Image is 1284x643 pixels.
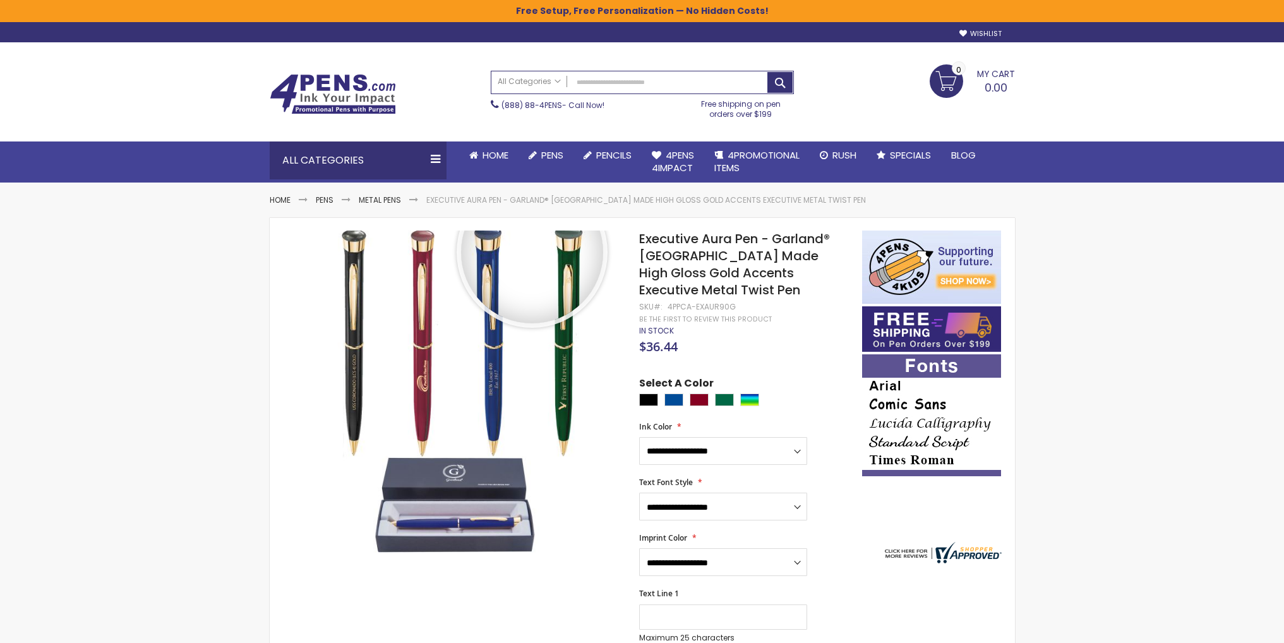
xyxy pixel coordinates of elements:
[639,588,679,599] span: Text Line 1
[491,71,567,92] a: All Categories
[714,148,800,174] span: 4PROMOTIONAL ITEMS
[951,148,976,162] span: Blog
[639,477,693,488] span: Text Font Style
[573,141,642,169] a: Pencils
[639,301,663,312] strong: SKU
[688,94,794,119] div: Free shipping on pen orders over $199
[810,141,867,169] a: Rush
[501,100,604,111] span: - Call Now!
[930,64,1015,96] a: 0.00 0
[882,555,1002,566] a: 4pens.com certificate URL
[642,141,704,183] a: 4Pens4impact
[498,76,561,87] span: All Categories
[639,230,830,299] span: Executive Aura Pen - Garland® [GEOGRAPHIC_DATA] Made High Gloss Gold Accents Executive Metal Twis...
[959,29,1002,39] a: Wishlist
[867,141,941,169] a: Specials
[270,141,447,179] div: All Categories
[639,394,658,406] div: Black
[832,148,856,162] span: Rush
[316,195,333,205] a: Pens
[270,74,396,114] img: 4Pens Custom Pens and Promotional Products
[519,141,573,169] a: Pens
[715,394,734,406] div: Dark Green
[541,148,563,162] span: Pens
[862,231,1001,304] img: 4pens 4 kids
[483,148,508,162] span: Home
[956,64,961,76] span: 0
[740,394,759,406] div: Assorted
[639,325,674,336] span: In stock
[426,195,866,205] li: Executive Aura Pen - Garland® [GEOGRAPHIC_DATA] Made High Gloss Gold Accents Executive Metal Twis...
[941,141,986,169] a: Blog
[270,195,291,205] a: Home
[639,326,674,336] div: Availability
[459,141,519,169] a: Home
[639,633,807,643] p: Maximum 25 characters
[501,100,562,111] a: (888) 88-4PENS
[359,195,401,205] a: Metal Pens
[862,306,1001,352] img: Free shipping on orders over $199
[639,376,714,394] span: Select A Color
[639,532,687,543] span: Imprint Color
[690,394,709,406] div: Burgundy
[639,315,772,324] a: Be the first to review this product
[890,148,931,162] span: Specials
[668,302,736,312] div: 4PPCA-EXAUR90G
[704,141,810,183] a: 4PROMOTIONALITEMS
[664,394,683,406] div: Dark Blue
[639,421,672,432] span: Ink Color
[882,542,1002,563] img: 4pens.com widget logo
[862,354,1001,476] img: font-personalization-examples
[652,148,694,174] span: 4Pens 4impact
[596,148,632,162] span: Pencils
[985,80,1007,95] span: 0.00
[639,338,678,355] span: $36.44
[294,229,622,556] img: Executive Aura Pen - Garland® USA Made High Gloss Gold Accents Executive Metal Twist Pen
